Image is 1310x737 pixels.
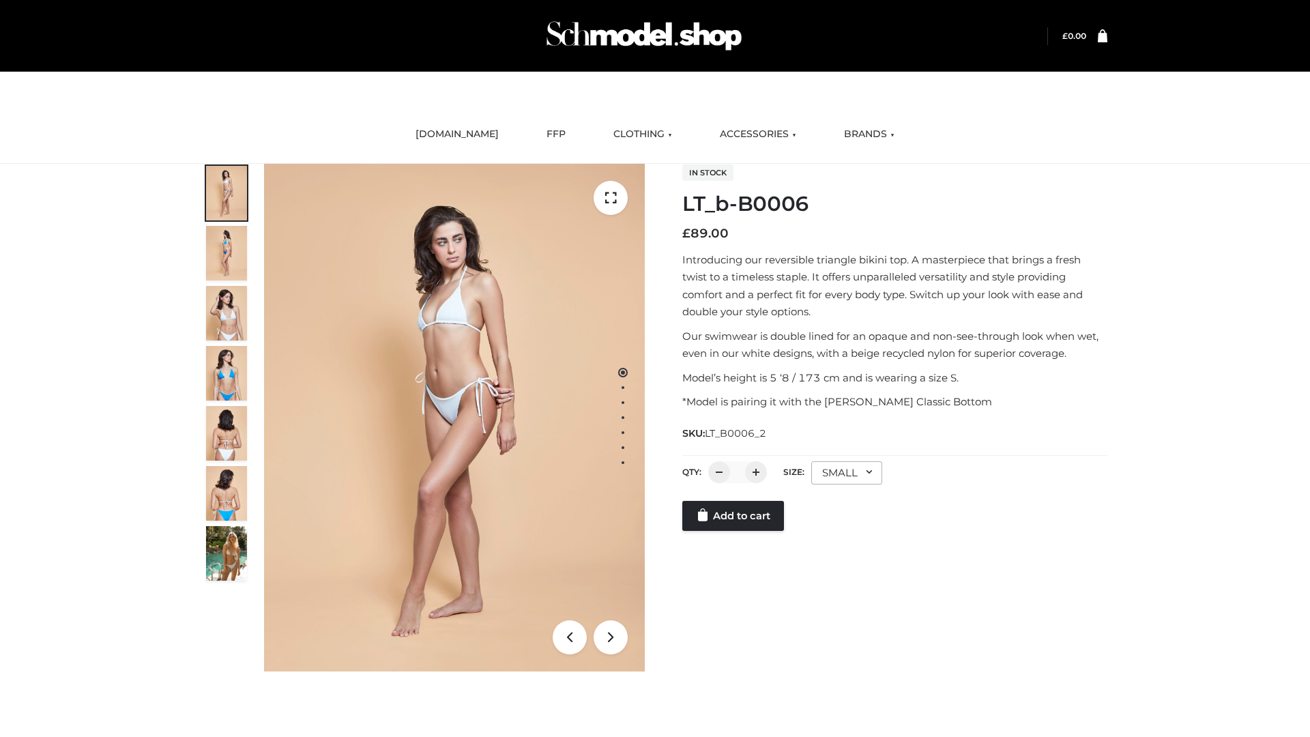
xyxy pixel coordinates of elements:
[682,328,1107,362] p: Our swimwear is double lined for an opaque and non-see-through look when wet, even in our white d...
[206,526,247,581] img: Arieltop_CloudNine_AzureSky2.jpg
[682,501,784,531] a: Add to cart
[783,467,804,477] label: Size:
[682,226,690,241] span: £
[682,164,733,181] span: In stock
[705,427,766,439] span: LT_B0006_2
[682,467,701,477] label: QTY:
[710,119,806,149] a: ACCESSORIES
[682,369,1107,387] p: Model’s height is 5 ‘8 / 173 cm and is wearing a size S.
[536,119,576,149] a: FFP
[603,119,682,149] a: CLOTHING
[206,346,247,401] img: ArielClassicBikiniTop_CloudNine_AzureSky_OW114ECO_4-scaled.jpg
[682,425,768,442] span: SKU:
[682,226,729,241] bdi: 89.00
[542,9,746,63] img: Schmodel Admin 964
[1062,31,1086,41] a: £0.00
[206,226,247,280] img: ArielClassicBikiniTop_CloudNine_AzureSky_OW114ECO_2-scaled.jpg
[1062,31,1086,41] bdi: 0.00
[206,166,247,220] img: ArielClassicBikiniTop_CloudNine_AzureSky_OW114ECO_1-scaled.jpg
[682,192,1107,216] h1: LT_b-B0006
[682,251,1107,321] p: Introducing our reversible triangle bikini top. A masterpiece that brings a fresh twist to a time...
[206,406,247,461] img: ArielClassicBikiniTop_CloudNine_AzureSky_OW114ECO_7-scaled.jpg
[206,286,247,341] img: ArielClassicBikiniTop_CloudNine_AzureSky_OW114ECO_3-scaled.jpg
[834,119,905,149] a: BRANDS
[811,461,882,485] div: SMALL
[1062,31,1068,41] span: £
[206,466,247,521] img: ArielClassicBikiniTop_CloudNine_AzureSky_OW114ECO_8-scaled.jpg
[264,164,645,671] img: LT_b-B0006
[405,119,509,149] a: [DOMAIN_NAME]
[682,393,1107,411] p: *Model is pairing it with the [PERSON_NAME] Classic Bottom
